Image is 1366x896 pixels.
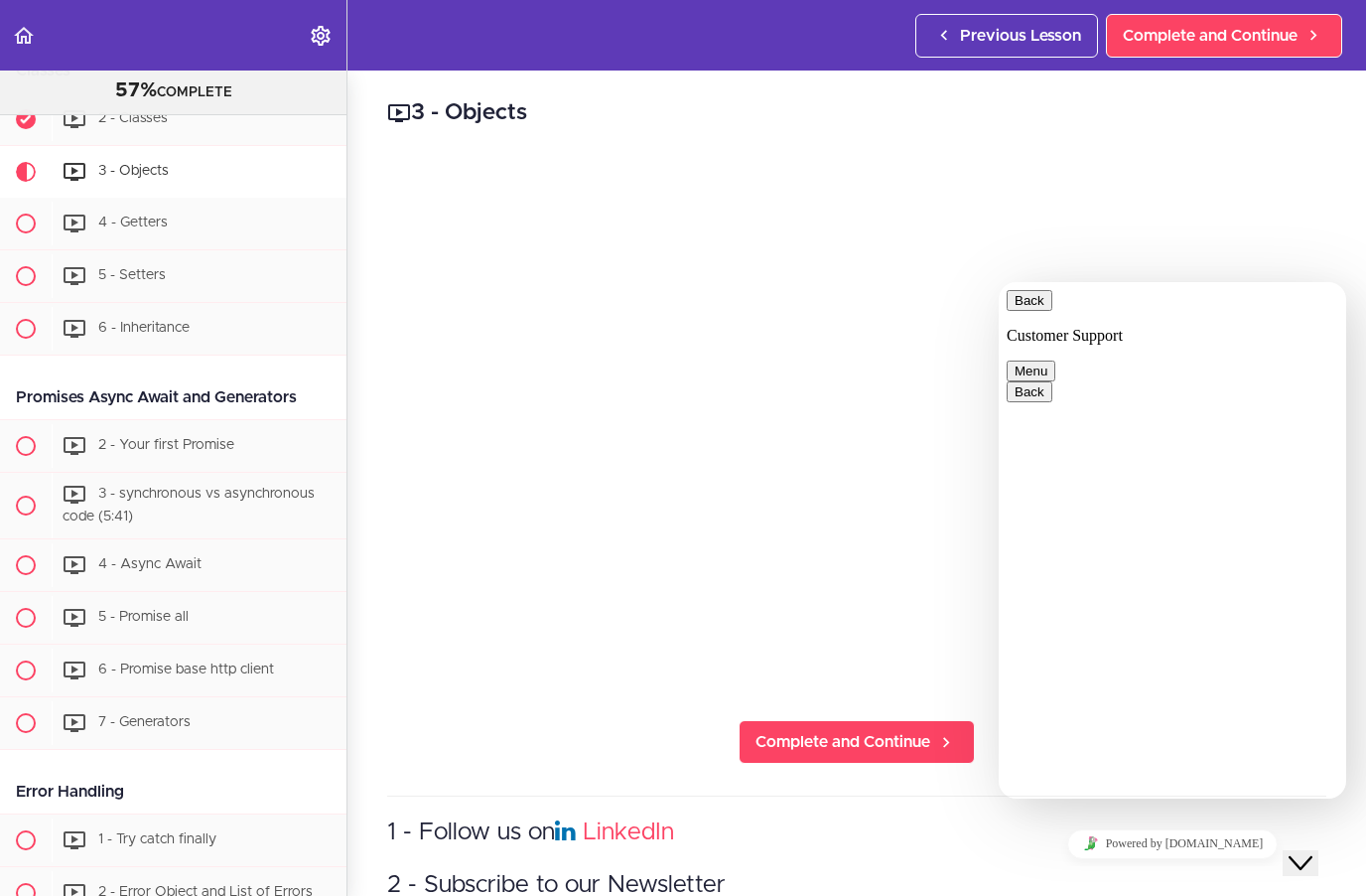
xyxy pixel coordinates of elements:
[98,216,168,229] span: 4 - Getters
[960,24,1081,48] span: Previous Lesson
[999,821,1346,866] iframe: chat widget
[63,487,315,523] span: 3 - synchronous vs asynchronous code (5:41)
[309,24,333,48] svg: Settings Menu
[98,715,191,729] span: 7 - Generators
[98,164,169,178] span: 3 - Objects
[98,111,168,125] span: 2 - Classes
[387,96,1326,130] h2: 3 - Objects
[98,268,166,282] span: 5 - Setters
[387,817,1326,849] h3: 1 - Follow us on
[583,821,674,844] a: LinkedIn
[98,557,202,571] span: 4 - Async Await
[98,663,274,676] span: 6 - Promise base http client
[1123,24,1298,48] span: Complete and Continue
[1106,14,1342,58] a: Complete and Continue
[98,832,216,846] span: 1 - Try catch finally
[115,80,157,100] span: 57%
[12,24,36,48] svg: Back to course curriculum
[98,438,234,452] span: 2 - Your first Promise
[755,730,930,754] span: Complete and Continue
[1283,817,1346,876] iframe: chat widget
[739,720,975,764] a: Complete and Continue
[25,78,322,104] div: COMPLETE
[98,610,189,624] span: 5 - Promise all
[98,321,190,335] span: 6 - Inheritance
[915,14,1098,58] a: Previous Lesson
[999,282,1346,799] iframe: chat widget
